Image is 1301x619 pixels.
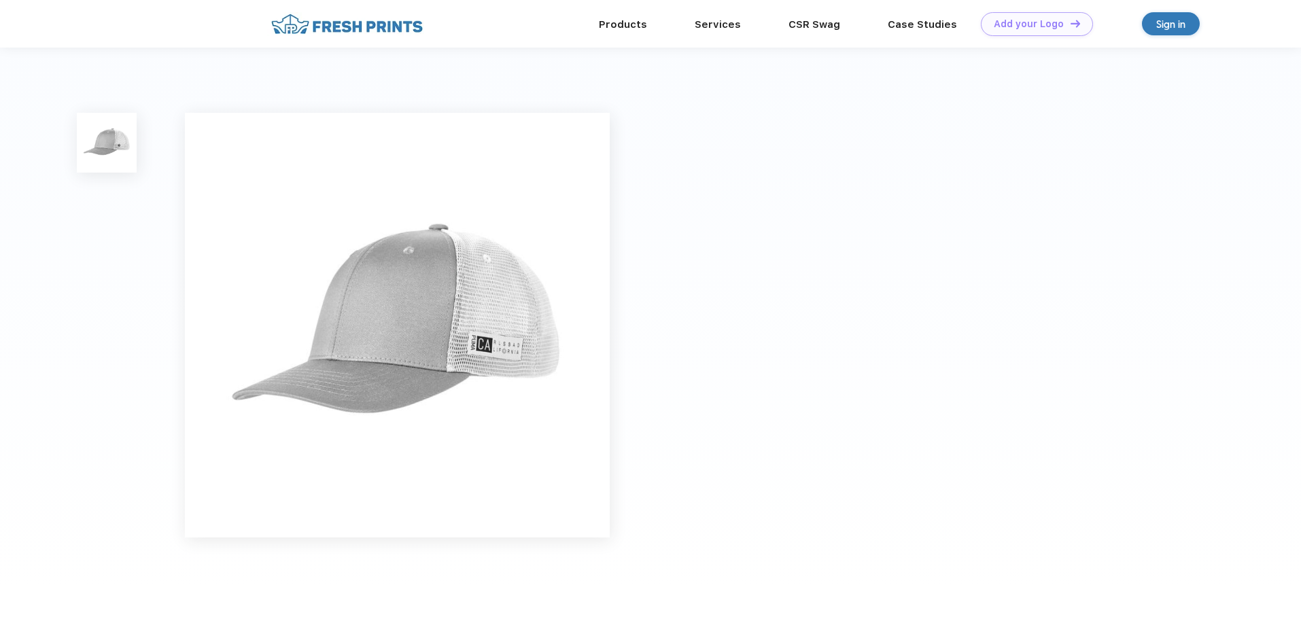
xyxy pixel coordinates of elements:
[1142,12,1200,35] a: Sign in
[185,113,610,537] img: func=resize&h=640
[1156,16,1185,32] div: Sign in
[994,18,1064,30] div: Add your Logo
[267,12,427,36] img: fo%20logo%202.webp
[599,18,647,31] a: Products
[1071,20,1080,27] img: DT
[77,113,137,173] img: func=resize&h=100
